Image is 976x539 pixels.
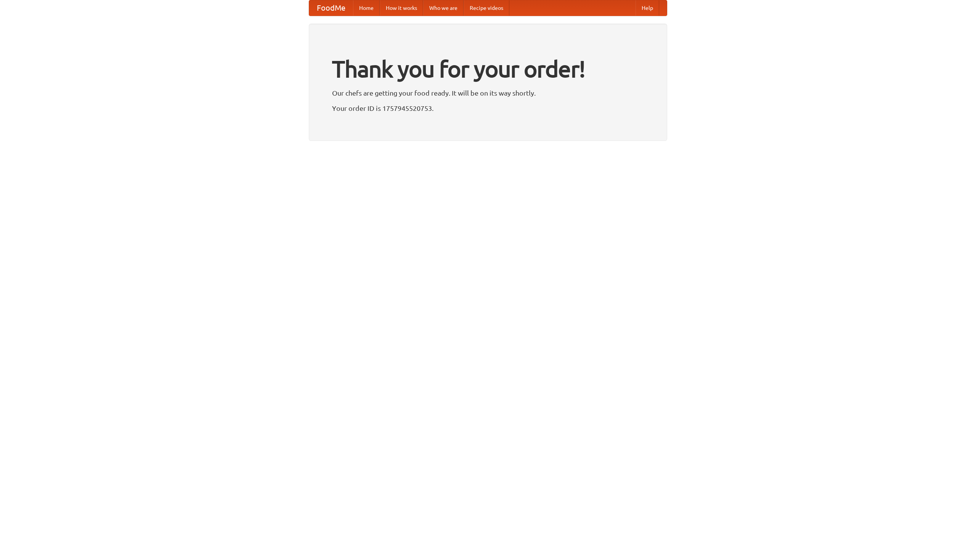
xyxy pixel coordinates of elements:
p: Your order ID is 1757945520753. [332,102,644,114]
h1: Thank you for your order! [332,51,644,87]
a: How it works [380,0,423,16]
a: Who we are [423,0,464,16]
a: Help [636,0,659,16]
p: Our chefs are getting your food ready. It will be on its way shortly. [332,87,644,99]
a: FoodMe [309,0,353,16]
a: Home [353,0,380,16]
a: Recipe videos [464,0,509,16]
